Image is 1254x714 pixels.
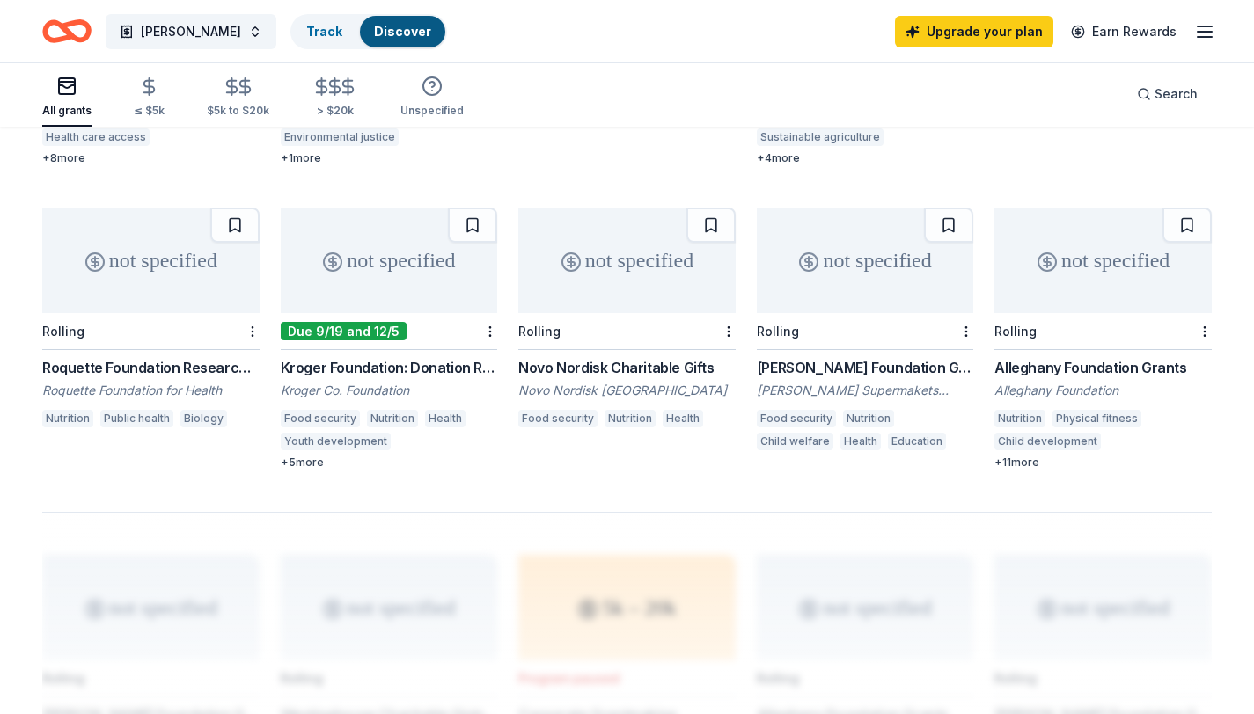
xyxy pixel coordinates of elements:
[281,410,360,427] div: Food security
[757,382,974,399] div: [PERSON_NAME] Supermakets Charitable Foundation
[42,69,92,127] button: All grants
[518,410,598,427] div: Food security
[306,24,342,39] a: Track
[400,104,464,118] div: Unspecified
[895,16,1053,47] a: Upgrade your plan
[994,455,1212,470] div: + 11 more
[757,208,974,313] div: not specified
[42,208,260,433] a: not specifiedRollingRoquette Foundation Research PrizeRoquette Foundation for HealthNutritionPubl...
[281,151,498,165] div: + 1 more
[757,151,974,165] div: + 4 more
[42,410,93,427] div: Nutrition
[207,104,269,118] div: $5k to $20k
[994,382,1212,399] div: Alleghany Foundation
[312,69,358,127] button: > $20k
[281,322,407,340] div: Due 9/19 and 12/5
[106,14,276,49] button: [PERSON_NAME]
[207,69,269,127] button: $5k to $20k
[1123,76,1212,112] button: Search
[518,208,736,313] div: not specified
[42,382,260,399] div: Roquette Foundation for Health
[994,324,1037,339] div: Rolling
[42,324,84,339] div: Rolling
[888,433,946,450] div: Education
[994,410,1045,427] div: Nutrition
[290,14,447,49] button: TrackDiscover
[994,208,1212,470] a: not specifiedRollingAlleghany Foundation GrantsAlleghany FoundationNutritionPhysical fitnessChild...
[994,433,1101,450] div: Child development
[141,21,241,42] span: [PERSON_NAME]
[425,410,466,427] div: Health
[42,208,260,313] div: not specified
[42,104,92,118] div: All grants
[757,128,884,146] div: Sustainable agriculture
[1052,410,1141,427] div: Physical fitness
[994,208,1212,313] div: not specified
[374,24,431,39] a: Discover
[42,151,260,165] div: + 8 more
[367,410,418,427] div: Nutrition
[518,324,561,339] div: Rolling
[840,433,881,450] div: Health
[757,410,836,427] div: Food security
[757,357,974,378] div: [PERSON_NAME] Foundation Grants
[281,433,391,450] div: Youth development
[134,69,165,127] button: ≤ $5k
[281,128,399,146] div: Environmental justice
[1155,84,1198,105] span: Search
[518,382,736,399] div: Novo Nordisk [GEOGRAPHIC_DATA]
[518,208,736,433] a: not specifiedRollingNovo Nordisk Charitable GiftsNovo Nordisk [GEOGRAPHIC_DATA]Food securityNutri...
[843,410,894,427] div: Nutrition
[663,410,703,427] div: Health
[281,208,498,470] a: not specifiedDue 9/19 and 12/5Kroger Foundation: Donation RequestKroger Co. FoundationFood securi...
[281,357,498,378] div: Kroger Foundation: Donation Request
[757,208,974,455] a: not specifiedRolling[PERSON_NAME] Foundation Grants[PERSON_NAME] Supermakets Charitable Foundatio...
[400,69,464,127] button: Unspecified
[42,128,150,146] div: Health care access
[42,357,260,378] div: Roquette Foundation Research Prize
[757,324,799,339] div: Rolling
[281,455,498,470] div: + 5 more
[100,410,173,427] div: Public health
[281,208,498,313] div: not specified
[994,357,1212,378] div: Alleghany Foundation Grants
[518,357,736,378] div: Novo Nordisk Charitable Gifts
[605,410,656,427] div: Nutrition
[42,11,92,52] a: Home
[134,104,165,118] div: ≤ $5k
[180,410,227,427] div: Biology
[1060,16,1187,47] a: Earn Rewards
[312,104,358,118] div: > $20k
[281,382,498,399] div: Kroger Co. Foundation
[757,433,833,450] div: Child welfare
